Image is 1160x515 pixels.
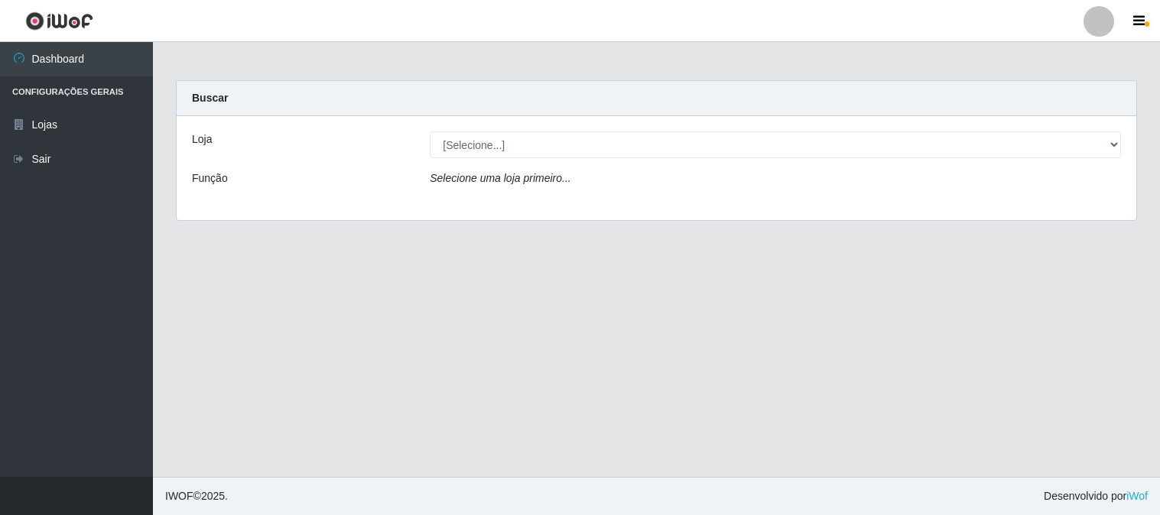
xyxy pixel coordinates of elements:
[430,172,570,184] i: Selecione uma loja primeiro...
[1126,490,1148,502] a: iWof
[165,488,228,504] span: © 2025 .
[1044,488,1148,504] span: Desenvolvido por
[192,170,228,186] label: Função
[25,11,93,31] img: CoreUI Logo
[192,131,212,147] label: Loja
[192,92,228,104] strong: Buscar
[165,490,193,502] span: IWOF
